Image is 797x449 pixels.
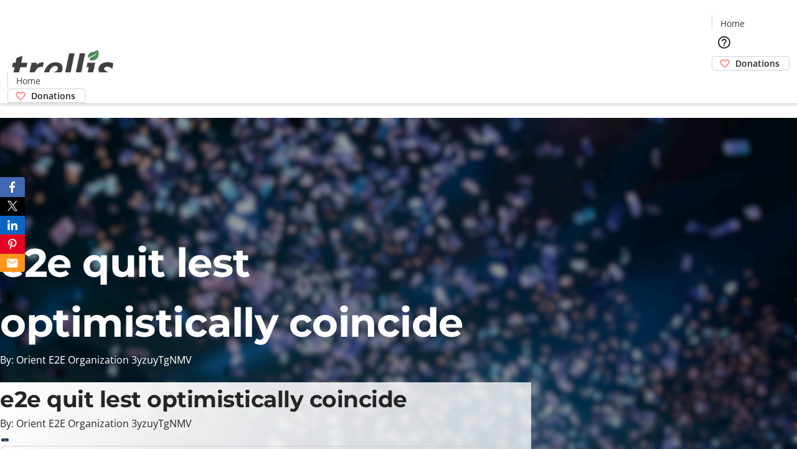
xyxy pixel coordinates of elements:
[16,74,40,87] span: Home
[712,17,752,30] a: Home
[720,17,745,30] span: Home
[712,30,737,55] button: Help
[31,89,75,102] span: Donations
[7,89,85,103] a: Donations
[8,74,48,87] a: Home
[712,56,790,70] a: Donations
[712,70,737,95] button: Cart
[7,36,118,99] img: Orient E2E Organization 3yzuyTgNMV's Logo
[735,57,780,70] span: Donations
